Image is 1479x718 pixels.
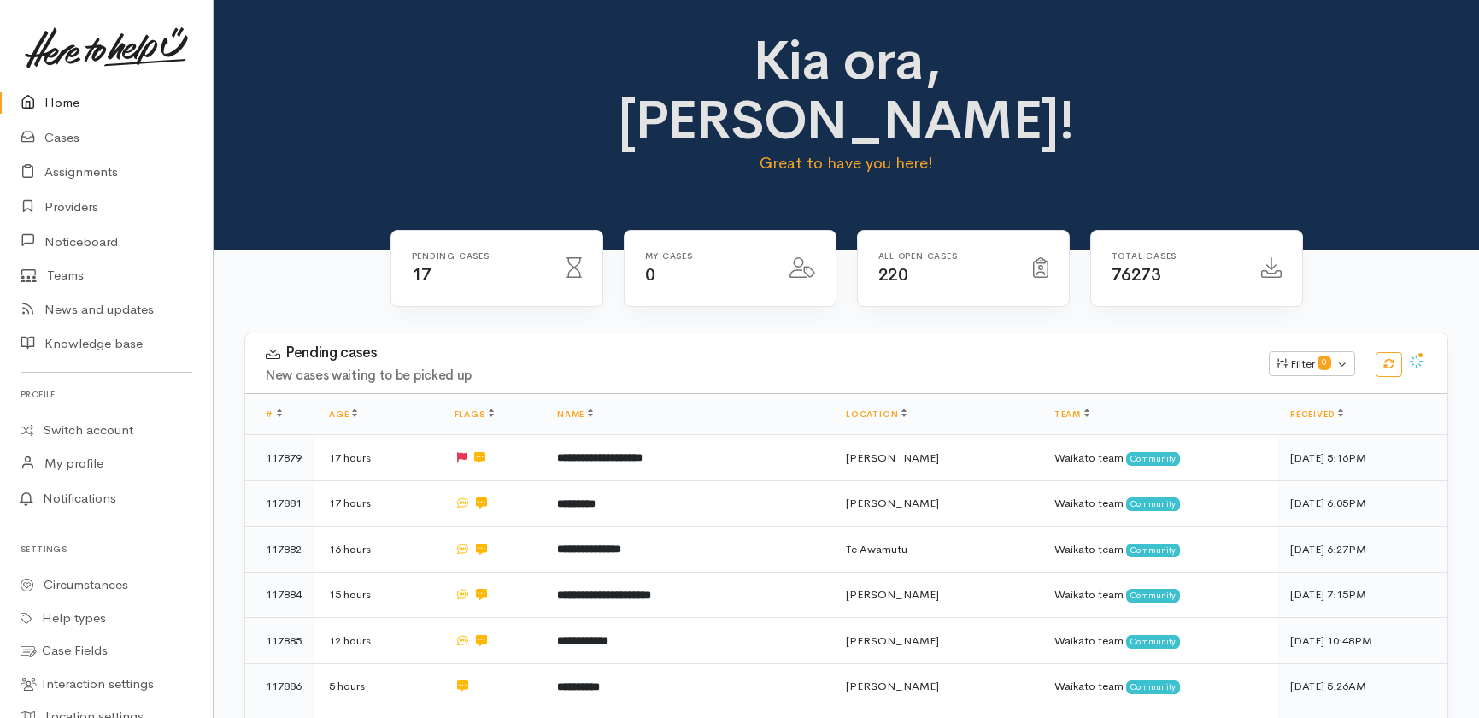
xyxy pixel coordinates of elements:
td: [DATE] 5:26AM [1277,663,1447,709]
td: 117885 [245,618,315,664]
span: 0 [1318,356,1331,369]
td: [DATE] 10:48PM [1277,618,1447,664]
td: 12 hours [315,618,441,664]
td: 117879 [245,435,315,481]
td: 117881 [245,480,315,527]
a: Team [1054,409,1089,420]
h6: Settings [21,538,192,561]
h6: Profile [21,383,192,406]
span: 220 [878,264,908,285]
h4: New cases waiting to be picked up [266,368,1248,383]
td: Waikato team [1041,480,1277,527]
td: [DATE] 6:27PM [1277,527,1447,573]
span: Community [1126,452,1180,466]
td: Waikato team [1041,435,1277,481]
span: [PERSON_NAME] [846,496,939,510]
td: 117882 [245,527,315,573]
a: Received [1290,409,1343,420]
span: 0 [645,264,655,285]
span: [PERSON_NAME] [846,679,939,693]
a: # [266,409,282,420]
a: Location [846,409,907,420]
span: Community [1126,635,1180,649]
td: Waikato team [1041,618,1277,664]
a: Name [557,409,593,420]
span: Community [1126,497,1180,511]
td: 17 hours [315,435,441,481]
span: Te Awamutu [846,542,907,556]
h6: Pending cases [412,251,546,261]
td: 17 hours [315,480,441,527]
td: 15 hours [315,572,441,618]
h6: All Open cases [878,251,1012,261]
span: [PERSON_NAME] [846,450,939,465]
td: 117884 [245,572,315,618]
td: Waikato team [1041,527,1277,573]
td: Waikato team [1041,663,1277,709]
h3: Pending cases [266,344,1248,362]
td: Waikato team [1041,572,1277,618]
p: Great to have you here! [550,151,1142,175]
td: 16 hours [315,527,441,573]
span: Community [1126,589,1180,603]
td: 117886 [245,663,315,709]
a: Age [329,409,357,420]
td: [DATE] 6:05PM [1277,480,1447,527]
span: Community [1126,544,1180,557]
td: [DATE] 5:16PM [1277,435,1447,481]
span: 17 [412,264,431,285]
span: [PERSON_NAME] [846,587,939,602]
span: 76273 [1112,264,1161,285]
h6: Total cases [1112,251,1241,261]
span: [PERSON_NAME] [846,633,939,648]
a: Flags [455,409,494,420]
td: [DATE] 7:15PM [1277,572,1447,618]
span: Community [1126,680,1180,694]
h1: Kia ora, [PERSON_NAME]! [550,31,1142,151]
button: Filter0 [1269,351,1355,377]
h6: My cases [645,251,769,261]
td: 5 hours [315,663,441,709]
